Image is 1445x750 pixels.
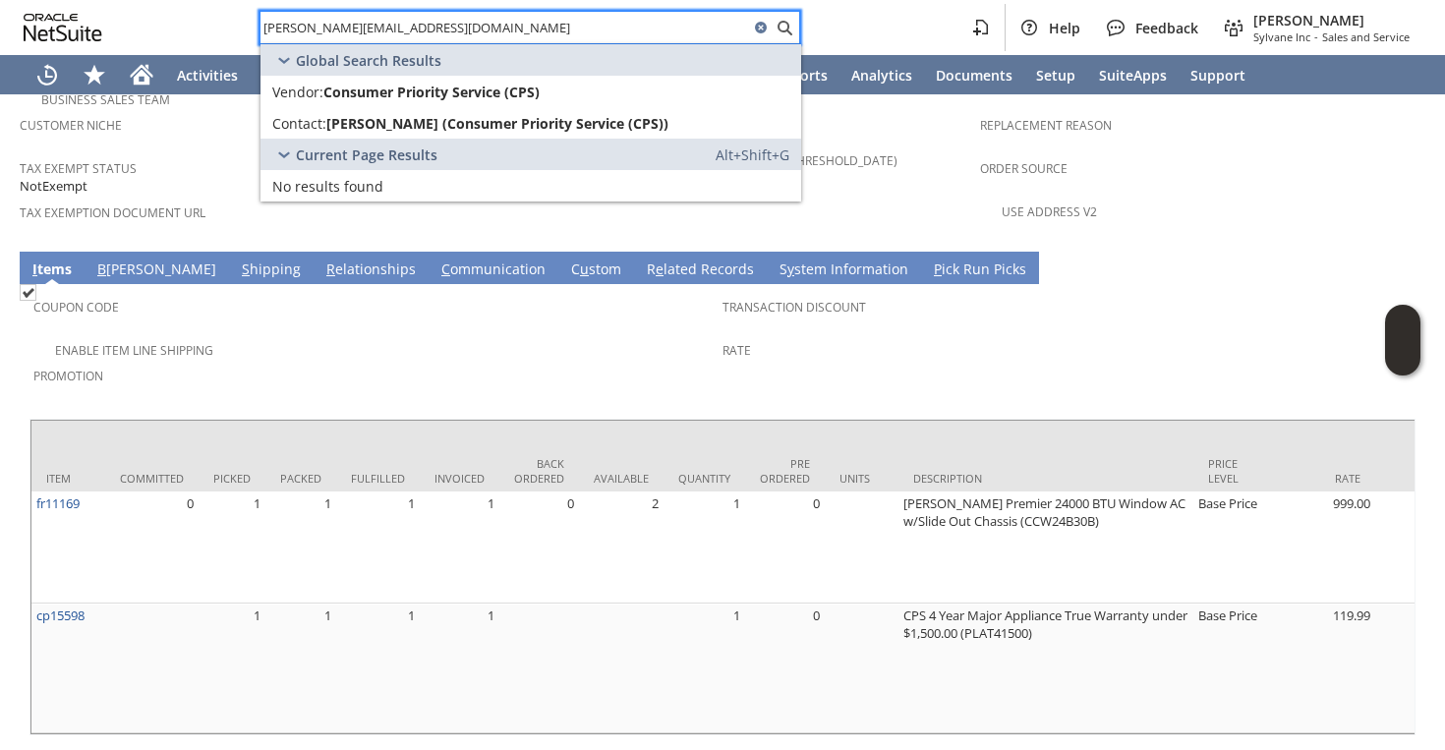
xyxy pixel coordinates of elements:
span: Activities [177,66,238,85]
span: Contact: [272,114,326,133]
div: Committed [120,471,184,486]
a: Setup [1024,55,1087,94]
a: Support [1179,55,1257,94]
img: Checked [20,284,36,301]
div: Fulfilled [351,471,405,486]
div: Item [46,471,90,486]
td: 0 [745,604,825,733]
a: Custom [566,260,626,281]
span: I [32,260,37,278]
td: 1 [664,604,745,733]
span: NotExempt [20,177,87,196]
div: Description [913,471,1179,486]
a: Tax Exemption Document URL [20,204,205,221]
td: Base Price [1193,604,1267,733]
td: 0 [745,491,825,604]
a: Related Records [642,260,759,281]
a: Replacement reason [980,117,1112,134]
td: 1 [199,491,265,604]
a: Documents [924,55,1024,94]
span: No results found [272,177,383,196]
a: Promotion [33,368,103,384]
td: 1 [336,604,420,733]
a: Enable Item Line Shipping [55,342,213,359]
a: fr11169 [36,494,80,512]
span: y [787,260,794,278]
a: Order Source [980,160,1068,177]
a: Contact:[PERSON_NAME] (Consumer Priority Service (CPS))Edit: [260,107,801,139]
svg: logo [24,14,102,41]
a: Home [118,55,165,94]
a: SuiteApps [1087,55,1179,94]
span: u [580,260,589,278]
span: - [1314,29,1318,44]
td: 1 [664,491,745,604]
td: 1 [336,491,420,604]
a: cp15598 [36,606,85,624]
span: Current Page Results [296,145,437,164]
a: Activities [165,55,250,94]
span: Reports [775,66,828,85]
td: 0 [105,491,199,604]
a: Pick Run Picks [929,260,1031,281]
a: Unrolled view on [1390,256,1414,279]
span: [PERSON_NAME] [1253,11,1410,29]
span: Feedback [1135,19,1198,37]
span: P [934,260,942,278]
span: Oracle Guided Learning Widget. To move around, please hold and drag [1385,341,1420,376]
span: [PERSON_NAME] (Consumer Priority Service (CPS)) [326,114,668,133]
td: 1 [265,491,336,604]
div: Quantity [678,471,730,486]
td: 999.00 [1267,491,1375,604]
div: Pre Ordered [760,456,810,486]
span: Setup [1036,66,1075,85]
a: Vendor:Consumer Priority Service (CPS)Edit: Dash: [260,76,801,107]
a: Communication [436,260,550,281]
a: Warehouse [250,55,349,94]
span: B [97,260,106,278]
span: Sales and Service [1322,29,1410,44]
td: 2 [579,491,664,604]
a: System Information [775,260,913,281]
td: 119.99 [1267,604,1375,733]
td: Base Price [1193,491,1267,604]
iframe: Click here to launch Oracle Guided Learning Help Panel [1385,305,1420,375]
div: Available [594,471,649,486]
a: Coupon Code [33,299,119,316]
a: Recent Records [24,55,71,94]
div: Shortcuts [71,55,118,94]
td: 1 [420,491,499,604]
span: R [326,260,335,278]
a: Use Address V2 [1002,203,1097,220]
a: B[PERSON_NAME] [92,260,221,281]
a: Analytics [839,55,924,94]
input: Search [260,16,749,39]
a: No results found [260,170,801,202]
span: Alt+Shift+G [716,145,789,164]
svg: Search [773,16,796,39]
svg: Home [130,63,153,87]
a: Shipping [237,260,306,281]
a: Relationships [321,260,421,281]
a: Reports [763,55,839,94]
a: Customer Niche [20,117,122,134]
div: Packed [280,471,321,486]
div: Back Ordered [514,456,564,486]
div: Units [839,471,884,486]
span: Consumer Priority Service (CPS) [323,83,540,101]
span: Help [1049,19,1080,37]
td: [PERSON_NAME] Premier 24000 BTU Window AC w/Slide Out Chassis (CCW24B30B) [898,491,1193,604]
span: Global Search Results [296,51,441,70]
div: Rate [1282,471,1360,486]
a: Tax Exempt Status [20,160,137,177]
a: Rate [722,342,751,359]
span: Analytics [851,66,912,85]
td: 1 [265,604,336,733]
span: Documents [936,66,1012,85]
span: C [441,260,450,278]
span: Vendor: [272,83,323,101]
span: Support [1190,66,1245,85]
span: SuiteApps [1099,66,1167,85]
a: Items [28,260,77,281]
a: Transaction Discount [722,299,866,316]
